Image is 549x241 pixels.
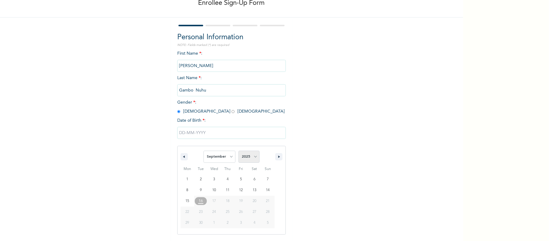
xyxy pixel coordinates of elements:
span: 8 [186,185,188,196]
button: 11 [221,185,235,196]
span: 18 [226,196,229,207]
span: First Name : [177,51,286,68]
button: 12 [234,185,248,196]
button: 9 [194,185,208,196]
span: Sat [248,164,261,174]
input: Enter your last name [177,84,286,96]
span: Last Name : [177,76,286,92]
p: NOTE: Fields marked (*) are required [177,43,286,47]
span: Tue [194,164,208,174]
button: 8 [181,185,194,196]
button: 28 [261,207,275,217]
span: 6 [254,174,255,185]
button: 29 [181,217,194,228]
span: 3 [213,174,215,185]
button: 2 [194,174,208,185]
button: 21 [261,196,275,207]
button: 25 [221,207,235,217]
span: Wed [207,164,221,174]
span: 13 [253,185,256,196]
button: 23 [194,207,208,217]
button: 3 [207,174,221,185]
span: 2 [200,174,202,185]
span: 20 [253,196,256,207]
span: 19 [239,196,243,207]
span: 22 [185,207,189,217]
button: 22 [181,207,194,217]
span: 28 [266,207,270,217]
span: 4 [227,174,229,185]
button: 20 [248,196,261,207]
span: 24 [212,207,216,217]
input: Enter your first name [177,60,286,72]
span: 26 [239,207,243,217]
span: 17 [212,196,216,207]
button: 15 [181,196,194,207]
span: Mon [181,164,194,174]
span: 5 [240,174,242,185]
span: 15 [185,196,189,207]
span: 1 [186,174,188,185]
button: 18 [221,196,235,207]
span: 10 [212,185,216,196]
button: 27 [248,207,261,217]
span: Sun [261,164,275,174]
button: 16 [194,196,208,207]
span: Date of Birth : [177,117,206,124]
span: 16 [199,196,203,207]
button: 5 [234,174,248,185]
button: 10 [207,185,221,196]
button: 6 [248,174,261,185]
span: 12 [239,185,243,196]
span: 27 [253,207,256,217]
button: 30 [194,217,208,228]
span: 21 [266,196,270,207]
span: 23 [199,207,203,217]
span: 7 [267,174,269,185]
span: Fri [234,164,248,174]
button: 7 [261,174,275,185]
span: 25 [226,207,229,217]
span: 29 [185,217,189,228]
span: 9 [200,185,202,196]
span: 14 [266,185,270,196]
button: 19 [234,196,248,207]
button: 26 [234,207,248,217]
button: 1 [181,174,194,185]
span: 11 [226,185,229,196]
button: 13 [248,185,261,196]
span: Thu [221,164,235,174]
input: DD-MM-YYYY [177,127,286,139]
h2: Personal Information [177,32,286,43]
span: Gender : [DEMOGRAPHIC_DATA] [DEMOGRAPHIC_DATA] [177,100,285,114]
button: 17 [207,196,221,207]
button: 4 [221,174,235,185]
button: 14 [261,185,275,196]
button: 24 [207,207,221,217]
span: 30 [199,217,203,228]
